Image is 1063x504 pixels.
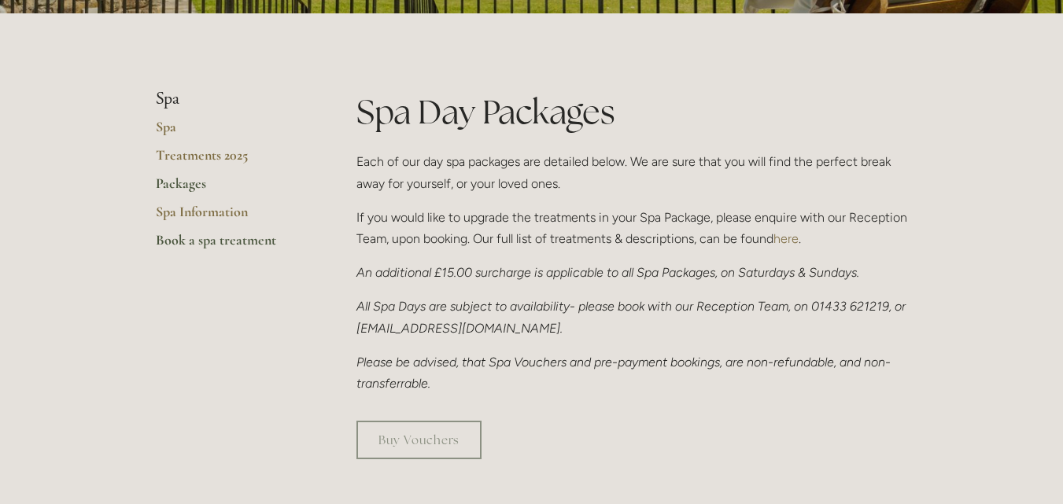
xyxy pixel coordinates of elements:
[156,175,306,203] a: Packages
[356,265,859,280] em: An additional £15.00 surcharge is applicable to all Spa Packages, on Saturdays & Sundays.
[156,231,306,259] a: Book a spa treatment
[356,207,908,249] p: If you would like to upgrade the treatments in your Spa Package, please enquire with our Receptio...
[156,89,306,109] li: Spa
[156,146,306,175] a: Treatments 2025
[356,299,909,335] em: All Spa Days are subject to availability- please book with our Reception Team, on 01433 621219, o...
[356,355,891,391] em: Please be advised, that Spa Vouchers and pre-payment bookings, are non-refundable, and non-transf...
[356,421,482,459] a: Buy Vouchers
[356,89,908,135] h1: Spa Day Packages
[356,151,908,193] p: Each of our day spa packages are detailed below. We are sure that you will find the perfect break...
[156,203,306,231] a: Spa Information
[156,118,306,146] a: Spa
[773,231,799,246] a: here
